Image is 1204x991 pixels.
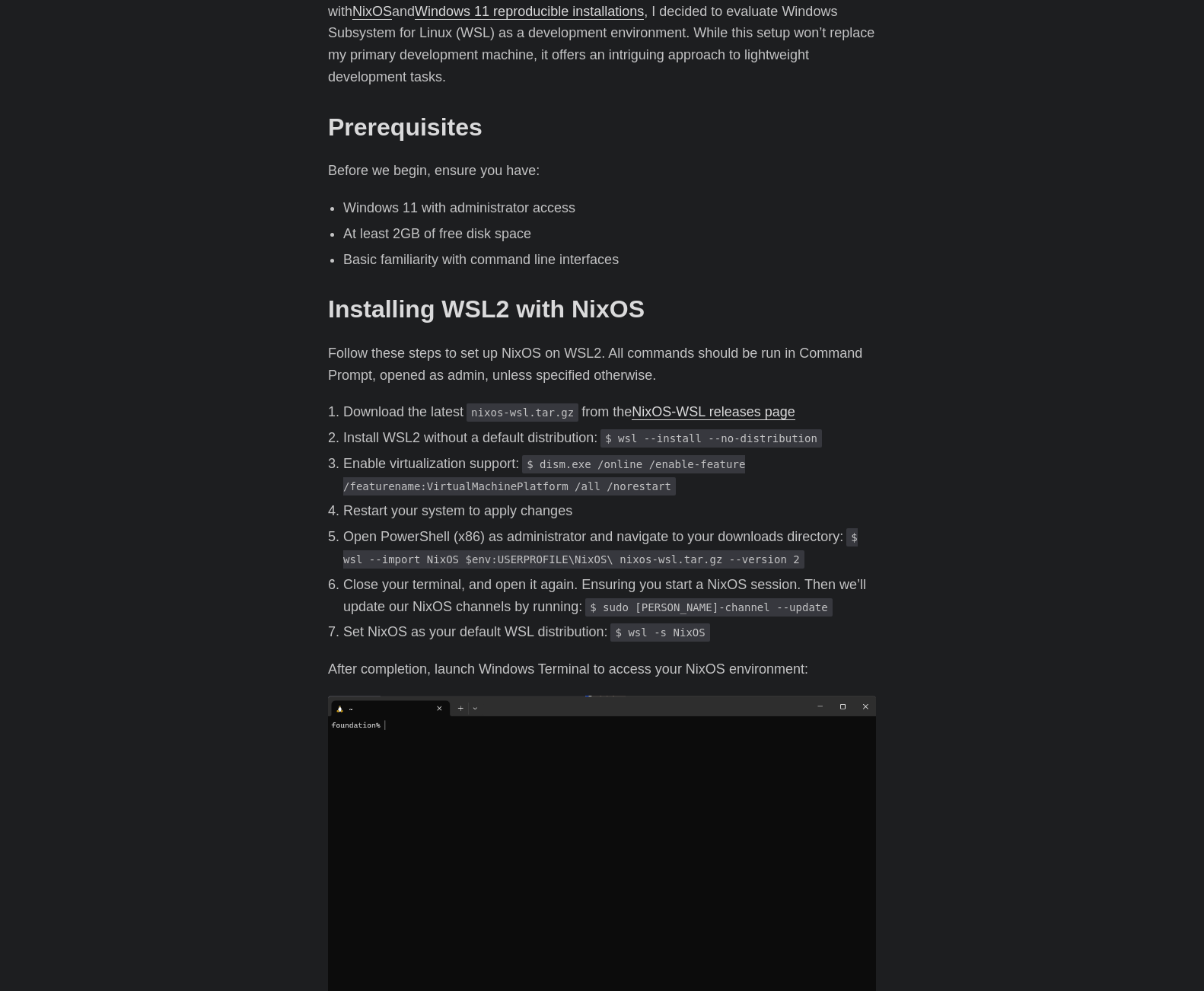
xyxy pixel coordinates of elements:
a: Windows 11 reproducible installations [415,4,644,19]
p: Open PowerShell (x86) as administrator and navigate to your downloads directory: [343,526,876,570]
p: Before we begin, ensure you have: [328,160,876,182]
p: Restart your system to apply changes [343,500,876,522]
h2: Prerequisites [328,113,876,142]
a: NixOS-WSL releases page [632,404,795,419]
p: Close your terminal, and open it again. Ensuring you start a NixOS session. Then we’ll update our... [343,574,876,618]
li: At least 2GB of free disk space [343,223,876,245]
p: Follow these steps to set up NixOS on WSL2. All commands should be run in Command Prompt, opened ... [328,343,876,387]
h2: Installing WSL2 with NixOS [328,295,876,323]
p: Enable virtualization support: [343,453,876,497]
code: $ sudo [PERSON_NAME]-channel --update [585,598,833,617]
p: Download the latest from the [343,401,876,423]
p: After completion, launch Windows Terminal to access your NixOS environment: [328,658,876,680]
p: Set NixOS as your default WSL distribution: [343,621,876,643]
a: NixOS [352,4,392,19]
li: Basic familiarity with command line interfaces [343,249,876,271]
code: $ wsl --install --no-distribution [600,429,822,448]
li: Windows 11 with administrator access [343,197,876,219]
code: $ wsl -s NixOS [610,623,709,642]
p: Install WSL2 without a default distribution: [343,427,876,449]
code: $ dism.exe /online /enable-feature /featurename:VirtualMachinePlatform /all /norestart [343,455,745,496]
code: nixos-wsl.tar.gz [467,403,578,422]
